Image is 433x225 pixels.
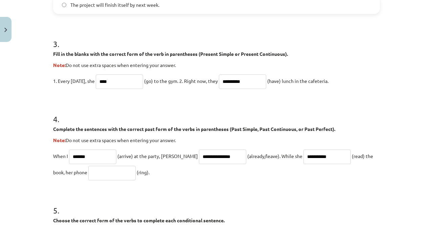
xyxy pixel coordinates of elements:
span: (arrive) at the party, [PERSON_NAME] [117,153,198,159]
img: icon-close-lesson-0947bae3869378f0d4975bcd49f059093ad1ed9edebbc8119c70593378902aed.svg [4,28,7,32]
strong: Fill in the blanks with the correct form of the verb in parentheses (Present Simple or Present Co... [53,51,288,57]
strong: Choose the correct form of the verbs to complete each conditional sentence. [53,217,225,223]
p: Do not use extra spaces when entering your answer. [53,62,380,69]
h1: 4 . [53,103,380,123]
h1: 3 . [53,27,380,48]
span: (go) to the gym. 2. Right now, they [144,78,218,84]
input: The project will finish itself by next week. [62,3,66,7]
p: Do not use extra spaces when entering your answer. [53,137,380,144]
strong: Note: [53,137,66,143]
strong: Note: [53,62,66,68]
strong: Complete the sentences with the correct past form of the verbs in parentheses (Past Simple, Past ... [53,126,335,132]
span: (have) lunch in the cafeteria. [267,78,328,84]
span: The project will finish itself by next week. [70,1,159,8]
span: 1. Every [DATE], she [53,78,95,84]
span: (ring). [137,169,150,175]
span: (already/leave). While she [247,153,302,159]
h1: 5 . [53,194,380,215]
span: When I [53,153,68,159]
